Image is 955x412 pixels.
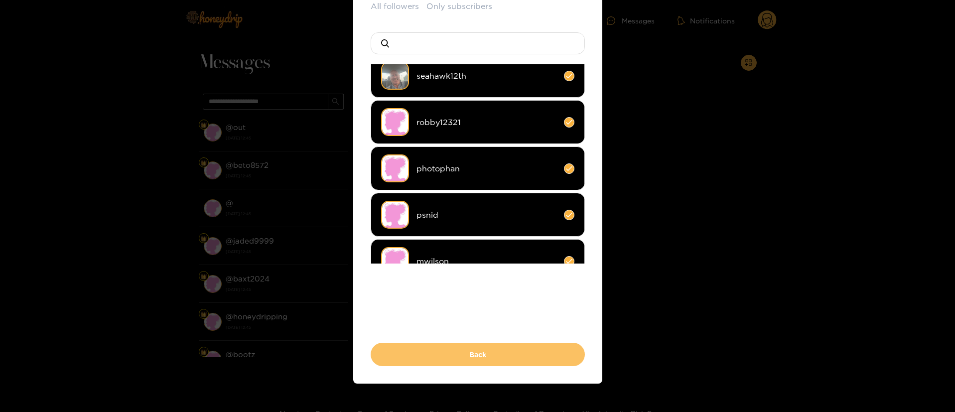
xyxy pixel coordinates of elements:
[416,70,556,82] span: seahawk12th
[381,62,409,90] img: 8a4e8-img_3262.jpeg
[416,256,556,267] span: mwilson
[381,108,409,136] img: no-avatar.png
[416,209,556,221] span: psnid
[381,154,409,182] img: no-avatar.png
[371,343,585,366] button: Back
[381,247,409,275] img: no-avatar.png
[416,163,556,174] span: photophan
[416,117,556,128] span: robby12321
[381,201,409,229] img: no-avatar.png
[371,0,419,12] button: All followers
[426,0,492,12] button: Only subscribers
